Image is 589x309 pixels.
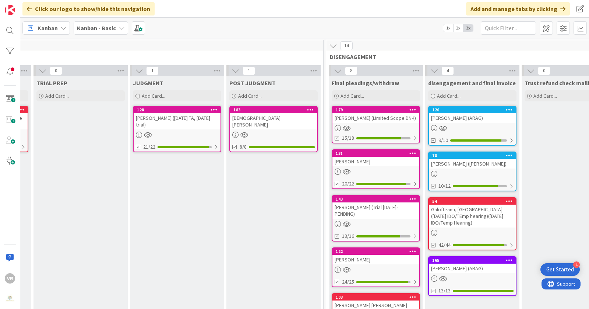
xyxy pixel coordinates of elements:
div: [PERSON_NAME] [332,157,419,166]
span: 42/44 [438,241,451,249]
a: 179[PERSON_NAME] (Limited Scope DNK)15/18 [332,106,420,143]
span: 13/13 [438,287,451,295]
div: 165 [432,258,516,263]
div: 143[PERSON_NAME] (Trial [DATE]-PENDING) [332,196,419,219]
div: Add and manage tabs by clicking [466,2,570,15]
div: 120 [429,107,516,113]
div: 78 [429,152,516,159]
div: Click our logo to show/hide this navigation [22,2,155,15]
a: 183[DEMOGRAPHIC_DATA][PERSON_NAME]8/8 [229,106,318,152]
div: 128 [137,107,221,112]
a: 54Galofteanu, [GEOGRAPHIC_DATA] ([DATE] IDO/TEmp hearing)([DATE] IDO/Temp Hearing)42/44 [428,197,516,250]
b: Kanban - Basic [77,24,116,32]
div: [PERSON_NAME] (ARAG) [429,113,516,123]
span: Final pleadings/withdraw [332,79,399,87]
div: 128[PERSON_NAME] ([DATE] TA, [DATE] trial) [134,107,221,129]
div: 183 [233,107,317,112]
span: 1 [243,66,255,75]
span: Add Card... [533,93,557,99]
div: 143 [332,196,419,202]
div: 120 [432,107,516,112]
div: 103 [332,294,419,301]
span: JUDGMENT [133,79,163,87]
div: 128 [134,107,221,113]
div: 179 [332,107,419,113]
span: 3x [463,24,473,32]
div: 122 [336,249,419,254]
span: Support [15,1,33,10]
a: 128[PERSON_NAME] ([DATE] TA, [DATE] trial)21/22 [133,106,221,152]
span: Kanban [38,24,58,32]
div: 78[PERSON_NAME] ([PERSON_NAME]) [429,152,516,169]
span: 0 [538,66,550,75]
span: 13/16 [342,232,354,240]
span: 8 [345,66,357,75]
span: Add Card... [238,93,262,99]
span: 15/18 [342,134,354,142]
div: 183 [230,107,317,113]
div: 122[PERSON_NAME] [332,248,419,264]
div: 54 [429,198,516,205]
a: 131[PERSON_NAME]20/22 [332,149,420,189]
div: Get Started [546,266,574,273]
div: 131 [336,151,419,156]
div: [PERSON_NAME] [332,255,419,264]
div: [PERSON_NAME] (Trial [DATE]-PENDING) [332,202,419,219]
div: 54Galofteanu, [GEOGRAPHIC_DATA] ([DATE] IDO/TEmp hearing)([DATE] IDO/Temp Hearing) [429,198,516,228]
span: Add Card... [45,93,69,99]
span: TRIAL PREP [36,79,67,87]
span: Add Card... [142,93,165,99]
div: [PERSON_NAME] ([PERSON_NAME]) [429,159,516,169]
div: VR [5,273,15,284]
div: 131[PERSON_NAME] [332,150,419,166]
span: 14 [340,41,353,50]
span: 1x [443,24,453,32]
div: 120[PERSON_NAME] (ARAG) [429,107,516,123]
div: 143 [336,197,419,202]
a: 143[PERSON_NAME] (Trial [DATE]-PENDING)13/16 [332,195,420,242]
span: 24/25 [342,278,354,286]
span: 4 [441,66,454,75]
input: Quick Filter... [481,21,536,35]
span: 9/10 [438,136,448,144]
span: 1 [146,66,159,75]
div: 103 [336,295,419,300]
span: 2x [453,24,463,32]
span: 20/22 [342,180,354,188]
div: [PERSON_NAME] (ARAG) [429,264,516,273]
div: 179 [336,107,419,112]
a: 165[PERSON_NAME] (ARAG)13/13 [428,256,516,296]
div: 131 [332,150,419,157]
div: 54 [432,199,516,204]
div: 165 [429,257,516,264]
div: [DEMOGRAPHIC_DATA][PERSON_NAME] [230,113,317,129]
span: disengagement and final invoice [428,79,516,87]
span: 10/12 [438,182,451,190]
span: Add Card... [341,93,364,99]
div: Galofteanu, [GEOGRAPHIC_DATA] ([DATE] IDO/TEmp hearing)([DATE] IDO/Temp Hearing) [429,205,516,228]
div: 78 [432,153,516,158]
div: 179[PERSON_NAME] (Limited Scope DNK) [332,107,419,123]
img: avatar [5,294,15,304]
a: 78[PERSON_NAME] ([PERSON_NAME])10/12 [428,152,516,191]
div: [PERSON_NAME] ([DATE] TA, [DATE] trial) [134,113,221,129]
span: POST JUDGMENT [229,79,276,87]
span: 8/8 [240,143,247,151]
span: 21/22 [143,143,155,151]
div: [PERSON_NAME] (Limited Scope DNK) [332,113,419,123]
div: 122 [332,248,419,255]
div: 183[DEMOGRAPHIC_DATA][PERSON_NAME] [230,107,317,129]
div: 165[PERSON_NAME] (ARAG) [429,257,516,273]
span: Add Card... [437,93,461,99]
a: 120[PERSON_NAME] (ARAG)9/10 [428,106,516,146]
div: 4 [573,261,580,268]
a: 122[PERSON_NAME]24/25 [332,247,420,287]
span: 0 [50,66,62,75]
img: Visit kanbanzone.com [5,5,15,15]
div: Open Get Started checklist, remaining modules: 4 [540,263,580,276]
